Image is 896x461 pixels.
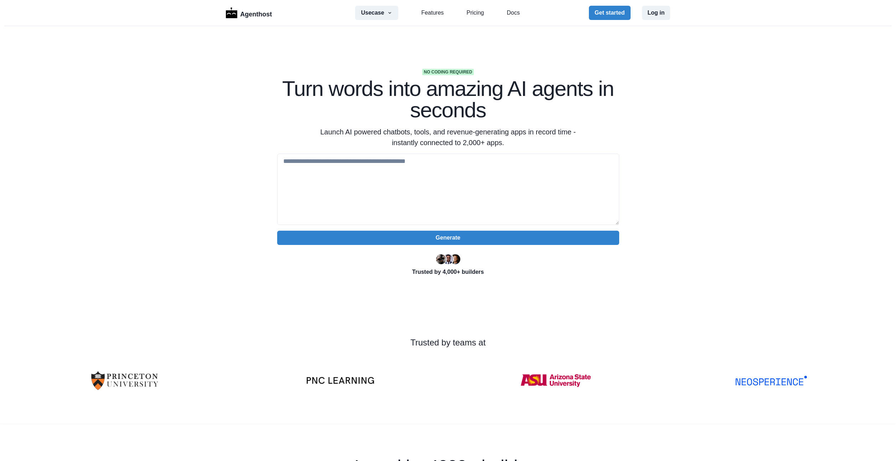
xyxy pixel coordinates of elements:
span: No coding required [422,69,473,75]
p: Trusted by 4,000+ builders [277,268,619,276]
a: Docs [507,9,519,17]
p: Trusted by teams at [23,336,873,349]
h1: Turn words into amazing AI agents in seconds [277,78,619,121]
p: Launch AI powered chatbots, tools, and revenue-generating apps in record time - instantly connect... [311,127,585,148]
a: LogoAgenthost [226,7,272,19]
img: ASU-Logo.png [520,360,591,401]
button: Generate [277,231,619,245]
button: Usecase [355,6,398,20]
button: Log in [642,6,670,20]
a: Features [421,9,444,17]
button: Get started [589,6,630,20]
img: PNC-LEARNING-Logo-v2.1.webp [305,377,376,384]
img: Kent Dodds [450,254,460,264]
img: Logo [226,7,238,18]
img: Segun Adebayo [443,254,453,264]
a: Pricing [467,9,484,17]
img: Ryan Florence [436,254,446,264]
img: NSP_Logo_Blue.svg [736,376,807,385]
p: Agenthost [240,7,272,19]
img: University-of-Princeton-Logo.png [89,360,160,401]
